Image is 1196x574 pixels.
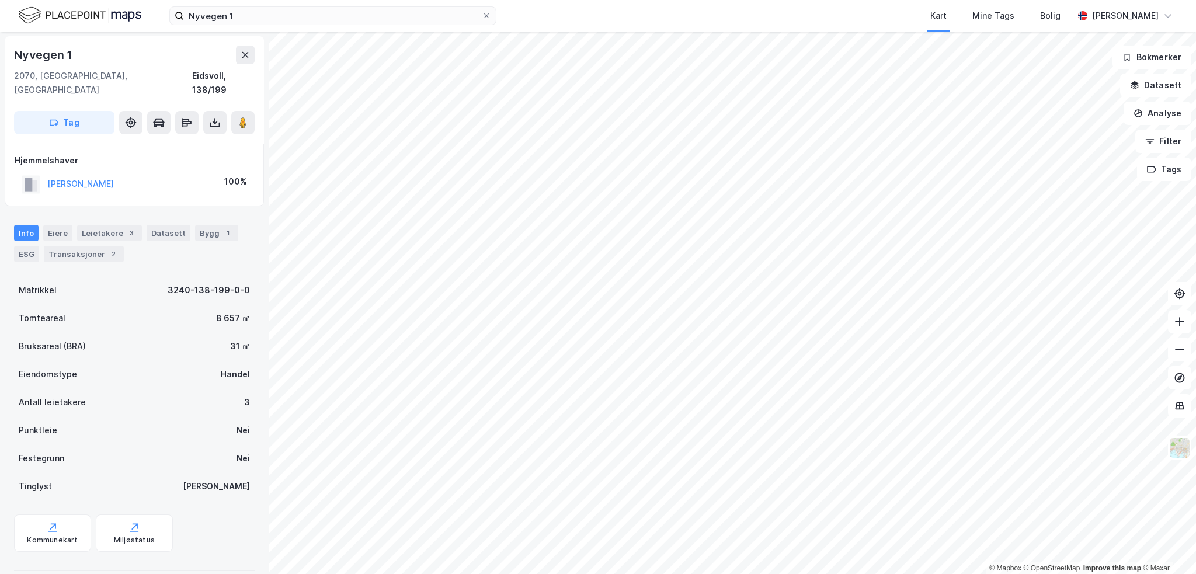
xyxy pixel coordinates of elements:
[1112,46,1191,69] button: Bokmerker
[14,111,114,134] button: Tag
[237,451,250,465] div: Nei
[989,564,1021,572] a: Mapbox
[77,225,142,241] div: Leietakere
[1040,9,1061,23] div: Bolig
[14,46,75,64] div: Nyvegen 1
[1138,518,1196,574] iframe: Chat Widget
[1124,102,1191,125] button: Analyse
[222,227,234,239] div: 1
[19,423,57,437] div: Punktleie
[19,5,141,26] img: logo.f888ab2527a4732fd821a326f86c7f29.svg
[107,248,119,260] div: 2
[1120,74,1191,97] button: Datasett
[19,395,86,409] div: Antall leietakere
[43,225,72,241] div: Eiere
[14,225,39,241] div: Info
[230,339,250,353] div: 31 ㎡
[147,225,190,241] div: Datasett
[14,69,192,97] div: 2070, [GEOGRAPHIC_DATA], [GEOGRAPHIC_DATA]
[27,535,78,545] div: Kommunekart
[126,227,137,239] div: 3
[237,423,250,437] div: Nei
[221,367,250,381] div: Handel
[14,246,39,262] div: ESG
[19,283,57,297] div: Matrikkel
[1083,564,1141,572] a: Improve this map
[1092,9,1159,23] div: [PERSON_NAME]
[1135,130,1191,153] button: Filter
[19,479,52,493] div: Tinglyst
[114,535,155,545] div: Miljøstatus
[216,311,250,325] div: 8 657 ㎡
[244,395,250,409] div: 3
[19,339,86,353] div: Bruksareal (BRA)
[168,283,250,297] div: 3240-138-199-0-0
[15,154,254,168] div: Hjemmelshaver
[19,367,77,381] div: Eiendomstype
[19,451,64,465] div: Festegrunn
[19,311,65,325] div: Tomteareal
[1169,437,1191,459] img: Z
[1137,158,1191,181] button: Tags
[195,225,238,241] div: Bygg
[930,9,947,23] div: Kart
[184,7,482,25] input: Søk på adresse, matrikkel, gårdeiere, leietakere eller personer
[1138,518,1196,574] div: Kontrollprogram for chat
[192,69,255,97] div: Eidsvoll, 138/199
[44,246,124,262] div: Transaksjoner
[972,9,1014,23] div: Mine Tags
[1024,564,1080,572] a: OpenStreetMap
[224,175,247,189] div: 100%
[183,479,250,493] div: [PERSON_NAME]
